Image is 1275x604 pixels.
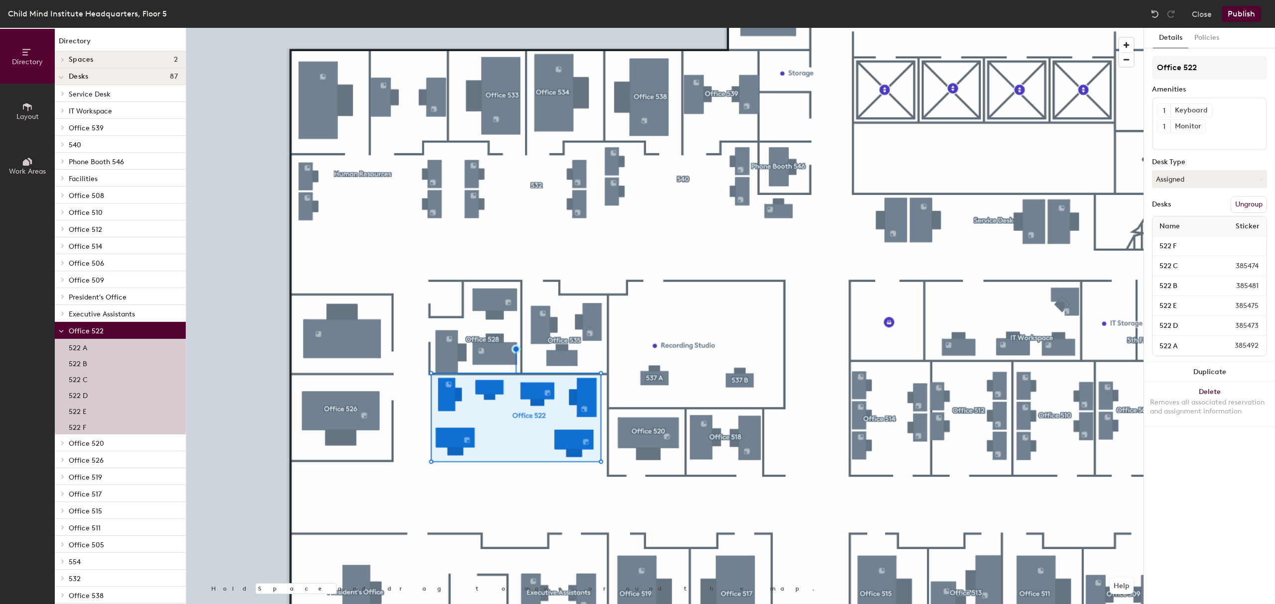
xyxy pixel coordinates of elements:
[69,575,81,583] span: 532
[69,141,81,149] span: 540
[8,7,167,20] div: Child Mind Institute Headquarters, Floor 5
[69,293,127,302] span: President's Office
[69,310,135,318] span: Executive Assistants
[1211,340,1265,351] span: 385492
[1188,28,1225,48] button: Policies
[1166,9,1176,19] img: Redo
[1153,28,1188,48] button: Details
[9,167,46,176] span: Work Areas
[1150,9,1160,19] img: Undo
[69,558,81,566] span: 554
[1154,217,1185,235] span: Name
[16,112,39,121] span: Layout
[69,357,87,368] p: 522 B
[1163,121,1165,132] span: 1
[69,90,111,99] span: Service Desk
[69,541,104,549] span: Office 505
[1154,339,1211,353] input: Unnamed desk
[1154,239,1265,253] input: Unnamed desk
[69,456,104,465] span: Office 526
[1144,382,1275,426] button: DeleteRemoves all associated reservation and assignment information
[69,373,88,384] p: 522 C
[1231,196,1267,213] button: Ungroup
[69,225,102,234] span: Office 512
[1154,299,1211,313] input: Unnamed desk
[69,276,104,285] span: Office 509
[1211,320,1265,331] span: 385473
[69,473,102,482] span: Office 519
[1154,279,1212,293] input: Unnamed desk
[1211,301,1265,311] span: 385475
[69,524,101,532] span: Office 511
[1152,158,1267,166] div: Desk Type
[1170,120,1205,133] div: Monitor
[1192,6,1212,22] button: Close
[1152,170,1267,188] button: Assigned
[1170,104,1212,117] div: Keyboard
[69,158,124,166] span: Phone Booth 546
[69,420,86,432] p: 522 F
[69,389,88,400] p: 522 D
[1212,281,1265,292] span: 385481
[1157,104,1170,117] button: 1
[69,341,87,352] p: 522 A
[69,242,102,251] span: Office 514
[1231,217,1265,235] span: Sticker
[55,36,186,51] h1: Directory
[1212,261,1265,272] span: 385474
[1152,201,1171,208] div: Desks
[69,175,98,183] span: Facilities
[170,73,178,81] span: 87
[1150,398,1269,416] div: Removes all associated reservation and assignment information
[1163,105,1165,116] span: 1
[1144,362,1275,382] button: Duplicate
[69,490,102,499] span: Office 517
[1152,86,1267,94] div: Amenities
[1154,319,1211,333] input: Unnamed desk
[69,56,94,64] span: Spaces
[1157,120,1170,133] button: 1
[69,439,104,448] span: Office 520
[69,73,88,81] span: Desks
[69,259,104,268] span: Office 506
[69,327,104,335] span: Office 522
[69,124,104,132] span: Office 539
[69,107,112,115] span: IT Workspace
[69,404,87,416] p: 522 E
[12,58,43,66] span: Directory
[1222,6,1261,22] button: Publish
[69,507,102,515] span: Office 515
[69,192,104,200] span: Office 508
[69,592,104,600] span: Office 538
[69,208,103,217] span: Office 510
[1110,578,1134,594] button: Help
[1154,259,1212,273] input: Unnamed desk
[174,56,178,64] span: 2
